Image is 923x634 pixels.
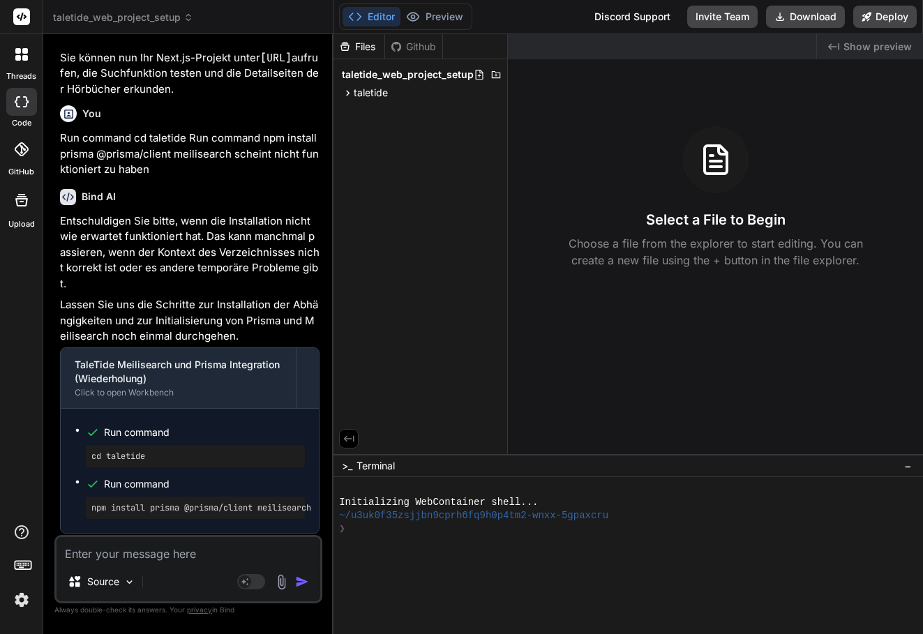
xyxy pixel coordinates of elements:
[687,6,758,28] button: Invite Team
[295,575,309,589] img: icon
[385,40,442,54] div: Github
[339,509,608,522] span: ~/u3uk0f35zsjjbn9cprh6fq9h0p4tm2-wnxx-5gpaxcru
[60,50,320,98] p: Sie können nun Ihr Next.js-Projekt unter aufrufen, die Suchfunktion testen und die Detailseiten d...
[8,218,35,230] label: Upload
[60,130,320,178] p: Run command cd taletide Run command npm install prisma @prisma/client meilisearch scheint nicht f...
[75,358,282,386] div: TaleTide Meilisearch und Prisma Integration (Wiederholung)
[339,522,345,536] span: ❯
[54,603,322,617] p: Always double-check its answers. Your in Bind
[766,6,845,28] button: Download
[187,605,212,614] span: privacy
[342,459,352,473] span: >_
[339,496,538,509] span: Initializing WebContainer shell...
[123,576,135,588] img: Pick Models
[53,10,193,24] span: taletide_web_project_setup
[273,574,290,590] img: attachment
[60,213,320,292] p: Entschuldigen Sie bitte, wenn die Installation nicht wie erwartet funktioniert hat. Das kann manc...
[333,40,384,54] div: Files
[87,575,119,589] p: Source
[260,51,292,65] code: [URL]
[61,348,296,408] button: TaleTide Meilisearch und Prisma Integration (Wiederholung)Click to open Workbench
[343,7,400,27] button: Editor
[82,190,116,204] h6: Bind AI
[342,68,474,82] span: taletide_web_project_setup
[560,235,872,269] p: Choose a file from the explorer to start editing. You can create a new file using the + button in...
[357,459,395,473] span: Terminal
[400,7,469,27] button: Preview
[104,425,305,439] span: Run command
[6,70,36,82] label: threads
[91,451,299,462] pre: cd taletide
[646,210,786,229] h3: Select a File to Begin
[12,117,31,129] label: code
[901,455,915,477] button: −
[91,502,299,513] pre: npm install prisma @prisma/client meilisearch
[354,86,388,100] span: taletide
[60,297,320,345] p: Lassen Sie uns die Schritte zur Installation der Abhängigkeiten und zur Initialisierung von Prism...
[853,6,917,28] button: Deploy
[104,477,305,491] span: Run command
[10,588,33,612] img: settings
[75,387,282,398] div: Click to open Workbench
[904,459,912,473] span: −
[586,6,679,28] div: Discord Support
[843,40,912,54] span: Show preview
[8,166,34,178] label: GitHub
[82,107,101,121] h6: You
